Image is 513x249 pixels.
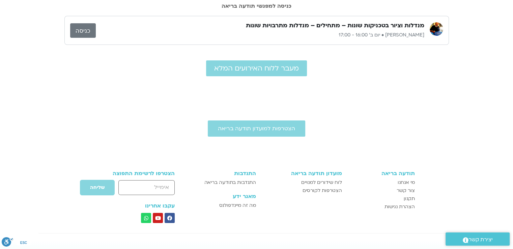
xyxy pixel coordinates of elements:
[193,201,256,210] a: מה זה מיינדפולנס
[349,170,415,176] h3: תודעה בריאה
[193,178,256,187] a: התנדבות בתודעה בריאה
[430,22,443,36] img: איתן קדמי
[219,201,256,210] span: מה זה מיינדפולנס
[193,193,256,199] h3: מאגר ידע
[303,187,342,195] span: הצטרפות לקורסים
[349,178,415,187] a: מי אנחנו
[193,170,256,176] h3: התנדבות
[349,187,415,195] a: צור קשר
[204,178,256,187] span: התנדבות בתודעה בריאה
[468,235,493,244] span: יצירת קשר
[208,120,305,137] a: הצטרפות למועדון תודעה בריאה
[263,170,342,176] h3: מועדון תודעה בריאה
[263,187,342,195] a: הצטרפות לקורסים
[263,178,342,187] a: לוח שידורים למנויים
[206,60,307,76] a: מעבר ללוח האירועים המלא
[96,31,424,39] p: [PERSON_NAME] • יום ב׳ 16:00 - 17:00
[384,203,415,211] span: הצהרת נגישות
[90,185,105,190] span: שליחה
[301,178,342,187] span: לוח שידורים למנויים
[98,203,175,209] h3: עקבו אחרינו
[349,195,415,203] a: תקנון
[118,180,175,195] input: אימייל
[398,178,415,187] span: מי אנחנו
[446,232,510,246] a: יצירת קשר
[214,64,299,72] span: מעבר ללוח האירועים המלא
[404,195,415,203] span: תקנון
[70,23,96,38] a: כניסה
[397,187,415,195] span: צור קשר
[349,203,415,211] a: הצהרת נגישות
[246,22,424,30] h3: מנדלות וציור בטכניקות שונות – מתחילים – מנדלות מתרבויות שונות
[98,170,175,176] h3: הצטרפו לרשימת התפוצה
[64,3,449,9] h2: כניסה למפגשי תודעה בריאה
[218,126,295,132] span: הצטרפות למועדון תודעה בריאה
[98,179,175,199] form: טופס חדש
[80,179,115,196] button: שליחה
